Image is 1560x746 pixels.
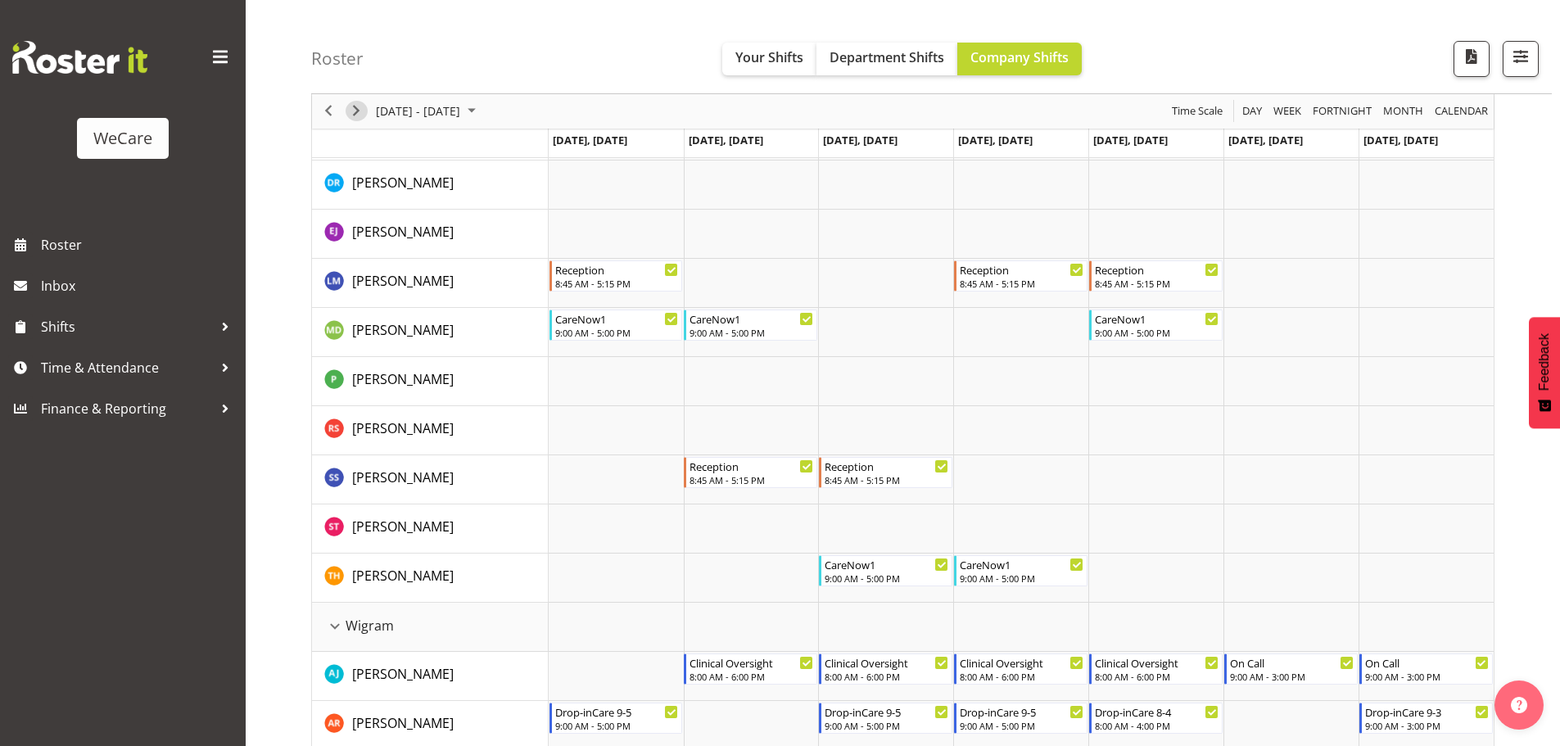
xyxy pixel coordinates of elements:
[352,566,454,585] a: [PERSON_NAME]
[312,504,549,554] td: Simone Turner resource
[352,271,454,291] a: [PERSON_NAME]
[312,652,549,701] td: AJ Jones resource
[373,102,483,122] button: October 2025
[690,458,813,474] div: Reception
[1089,653,1223,685] div: AJ Jones"s event - Clinical Oversight Begin From Friday, October 10, 2025 at 8:00:00 AM GMT+13:00...
[1365,719,1489,732] div: 9:00 AM - 3:00 PM
[819,703,952,734] div: Andrea Ramirez"s event - Drop-inCare 9-5 Begin From Wednesday, October 8, 2025 at 9:00:00 AM GMT+...
[735,48,803,66] span: Your Shifts
[1095,261,1219,278] div: Reception
[1093,133,1168,147] span: [DATE], [DATE]
[1095,277,1219,290] div: 8:45 AM - 5:15 PM
[555,277,679,290] div: 8:45 AM - 5:15 PM
[1240,102,1265,122] button: Timeline Day
[722,43,816,75] button: Your Shifts
[1089,310,1223,341] div: Marie-Claire Dickson-Bakker"s event - CareNow1 Begin From Friday, October 10, 2025 at 9:00:00 AM ...
[1529,317,1560,428] button: Feedback - Show survey
[352,223,454,241] span: [PERSON_NAME]
[1095,703,1219,720] div: Drop-inCare 8-4
[954,653,1087,685] div: AJ Jones"s event - Clinical Oversight Begin From Thursday, October 9, 2025 at 8:00:00 AM GMT+13:0...
[312,603,549,652] td: Wigram resource
[690,310,813,327] div: CareNow1
[352,419,454,437] span: [PERSON_NAME]
[352,369,454,389] a: [PERSON_NAME]
[346,102,368,122] button: Next
[689,133,763,147] span: [DATE], [DATE]
[825,572,948,585] div: 9:00 AM - 5:00 PM
[553,133,627,147] span: [DATE], [DATE]
[1381,102,1427,122] button: Timeline Month
[825,670,948,683] div: 8:00 AM - 6:00 PM
[370,94,486,129] div: October 06 - 12, 2025
[825,458,948,474] div: Reception
[825,654,948,671] div: Clinical Oversight
[314,94,342,129] div: previous period
[690,670,813,683] div: 8:00 AM - 6:00 PM
[1095,326,1219,339] div: 9:00 AM - 5:00 PM
[342,94,370,129] div: next period
[352,222,454,242] a: [PERSON_NAME]
[41,396,213,421] span: Finance & Reporting
[549,310,683,341] div: Marie-Claire Dickson-Bakker"s event - CareNow1 Begin From Monday, October 6, 2025 at 9:00:00 AM G...
[312,259,549,308] td: Lainie Montgomery resource
[960,670,1083,683] div: 8:00 AM - 6:00 PM
[41,233,237,257] span: Roster
[960,703,1083,720] div: Drop-inCare 9-5
[1381,102,1425,122] span: Month
[41,274,237,298] span: Inbox
[1095,310,1219,327] div: CareNow1
[954,260,1087,292] div: Lainie Montgomery"s event - Reception Begin From Thursday, October 9, 2025 at 8:45:00 AM GMT+13:0...
[1363,133,1438,147] span: [DATE], [DATE]
[352,468,454,487] a: [PERSON_NAME]
[690,654,813,671] div: Clinical Oversight
[352,174,454,192] span: [PERSON_NAME]
[352,518,454,536] span: [PERSON_NAME]
[1095,654,1219,671] div: Clinical Oversight
[352,320,454,340] a: [PERSON_NAME]
[352,714,454,732] span: [PERSON_NAME]
[549,703,683,734] div: Andrea Ramirez"s event - Drop-inCare 9-5 Begin From Monday, October 6, 2025 at 9:00:00 AM GMT+13:...
[41,314,213,339] span: Shifts
[549,260,683,292] div: Lainie Montgomery"s event - Reception Begin From Monday, October 6, 2025 at 8:45:00 AM GMT+13:00 ...
[352,370,454,388] span: [PERSON_NAME]
[312,210,549,259] td: Ella Jarvis resource
[1537,333,1552,391] span: Feedback
[1432,102,1491,122] button: Month
[819,653,952,685] div: AJ Jones"s event - Clinical Oversight Begin From Wednesday, October 8, 2025 at 8:00:00 AM GMT+13:...
[346,616,394,635] span: Wigram
[1241,102,1264,122] span: Day
[1311,102,1373,122] span: Fortnight
[823,133,898,147] span: [DATE], [DATE]
[374,102,462,122] span: [DATE] - [DATE]
[1310,102,1375,122] button: Fortnight
[830,48,944,66] span: Department Shifts
[825,473,948,486] div: 8:45 AM - 5:15 PM
[960,261,1083,278] div: Reception
[684,457,817,488] div: Savanna Samson"s event - Reception Begin From Tuesday, October 7, 2025 at 8:45:00 AM GMT+13:00 En...
[690,473,813,486] div: 8:45 AM - 5:15 PM
[958,133,1033,147] span: [DATE], [DATE]
[1228,133,1303,147] span: [DATE], [DATE]
[960,719,1083,732] div: 9:00 AM - 5:00 PM
[352,321,454,339] span: [PERSON_NAME]
[960,572,1083,585] div: 9:00 AM - 5:00 PM
[1224,653,1358,685] div: AJ Jones"s event - On Call Begin From Saturday, October 11, 2025 at 9:00:00 AM GMT+13:00 Ends At ...
[819,457,952,488] div: Savanna Samson"s event - Reception Begin From Wednesday, October 8, 2025 at 8:45:00 AM GMT+13:00 ...
[312,357,549,406] td: Pooja Prabhu resource
[1503,41,1539,77] button: Filter Shifts
[352,567,454,585] span: [PERSON_NAME]
[819,555,952,586] div: Tillie Hollyer"s event - CareNow1 Begin From Wednesday, October 8, 2025 at 9:00:00 AM GMT+13:00 E...
[1230,654,1354,671] div: On Call
[352,517,454,536] a: [PERSON_NAME]
[1365,670,1489,683] div: 9:00 AM - 3:00 PM
[555,310,679,327] div: CareNow1
[318,102,340,122] button: Previous
[1170,102,1224,122] span: Time Scale
[960,277,1083,290] div: 8:45 AM - 5:15 PM
[825,719,948,732] div: 9:00 AM - 5:00 PM
[1089,703,1223,734] div: Andrea Ramirez"s event - Drop-inCare 8-4 Begin From Friday, October 10, 2025 at 8:00:00 AM GMT+13...
[555,261,679,278] div: Reception
[816,43,957,75] button: Department Shifts
[93,126,152,151] div: WeCare
[312,406,549,455] td: Rhianne Sharples resource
